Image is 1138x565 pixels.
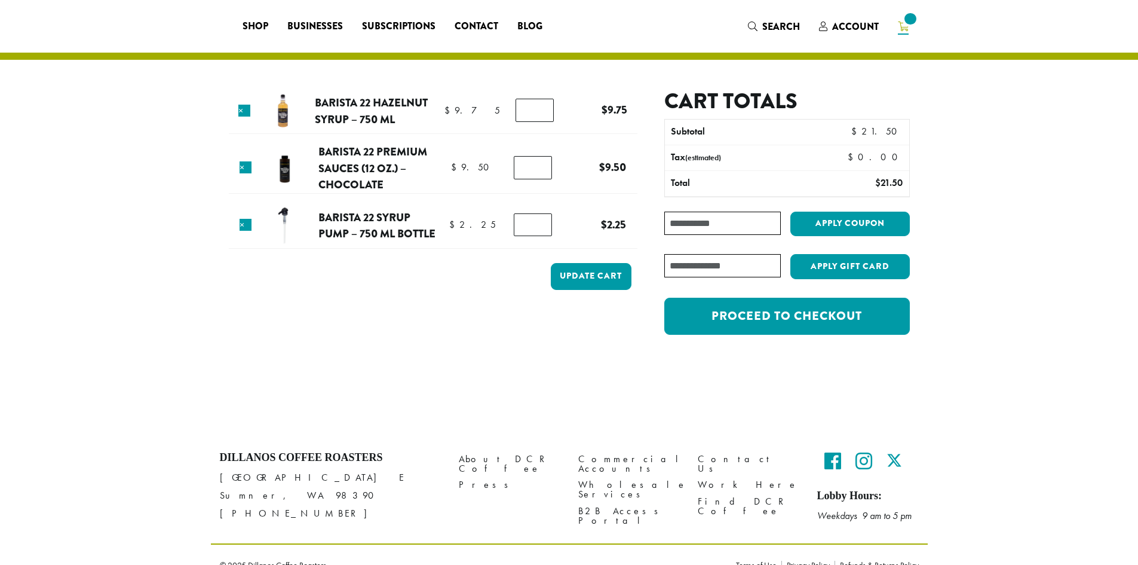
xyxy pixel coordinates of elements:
[318,143,427,193] a: Barista 22 Premium Sauces (12 oz.) – Chocolate
[578,451,680,477] a: Commercial Accounts
[790,254,910,279] button: Apply Gift Card
[451,161,495,173] bdi: 9.50
[318,209,435,242] a: Barista 22 Syrup Pump – 750 ml bottle
[578,477,680,503] a: Wholesale Services
[238,105,250,117] a: Remove this item
[240,219,251,231] a: Remove this item
[698,451,799,477] a: Contact Us
[832,20,879,33] span: Account
[817,509,912,522] em: Weekdays 9 am to 5 pm
[265,149,304,188] img: Barista 22 Premium Sauces (12 oz.) - Chocolate
[875,176,903,189] bdi: 21.50
[809,17,888,36] a: Account
[664,298,909,335] a: Proceed to checkout
[602,102,608,118] span: $
[665,171,811,196] th: Total
[599,159,605,175] span: $
[790,212,910,236] button: Apply coupon
[444,104,500,117] bdi: 9.75
[287,19,343,34] span: Businesses
[578,503,680,529] a: B2B Access Portal
[875,176,881,189] span: $
[362,19,435,34] span: Subscriptions
[665,120,811,145] th: Subtotal
[599,159,626,175] bdi: 9.50
[233,17,278,36] a: Shop
[514,213,552,236] input: Product quantity
[508,17,552,36] a: Blog
[449,218,459,231] span: $
[698,493,799,519] a: Find DCR Coffee
[665,145,838,170] th: Tax
[848,151,858,163] span: $
[516,99,554,121] input: Product quantity
[455,19,498,34] span: Contact
[851,125,861,138] span: $
[263,91,302,130] img: Barista 22 Hazelnut Syrup - 750 ml
[315,94,428,127] a: Barista 22 Hazelnut Syrup – 750 ml
[551,263,631,290] button: Update cart
[451,161,461,173] span: $
[601,216,626,233] bdi: 2.25
[762,20,800,33] span: Search
[220,451,441,465] h4: Dillanos Coffee Roasters
[848,151,903,163] bdi: 0.00
[445,17,508,36] a: Contact
[514,156,552,179] input: Product quantity
[601,216,607,233] span: $
[817,490,919,503] h5: Lobby Hours:
[738,17,809,36] a: Search
[243,19,268,34] span: Shop
[265,206,304,245] img: Barista 22 Syrup Pump - 750 ml bottle
[698,477,799,493] a: Work Here
[517,19,542,34] span: Blog
[664,88,909,114] h2: Cart totals
[851,125,903,138] bdi: 21.50
[602,102,627,118] bdi: 9.75
[444,104,455,117] span: $
[220,469,441,523] p: [GEOGRAPHIC_DATA] E Sumner, WA 98390 [PHONE_NUMBER]
[449,218,496,231] bdi: 2.25
[459,477,560,493] a: Press
[459,451,560,477] a: About DCR Coffee
[685,152,721,163] small: (estimated)
[352,17,445,36] a: Subscriptions
[240,161,251,173] a: Remove this item
[278,17,352,36] a: Businesses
